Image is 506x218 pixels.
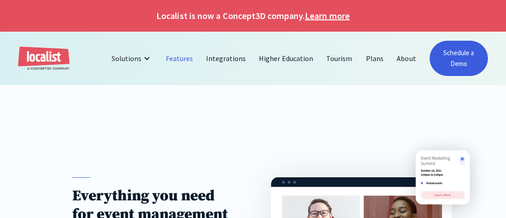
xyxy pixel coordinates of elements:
[18,47,70,71] a: home
[159,47,200,69] a: Features
[360,47,390,69] a: Plans
[320,47,359,69] a: Tourism
[105,47,159,69] div: Solutions
[305,9,349,23] a: Learn more
[430,41,488,76] a: Schedule a Demo
[253,47,320,69] a: Higher Education
[390,47,422,69] a: About
[112,53,141,64] div: Solutions
[200,47,253,69] a: Integrations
